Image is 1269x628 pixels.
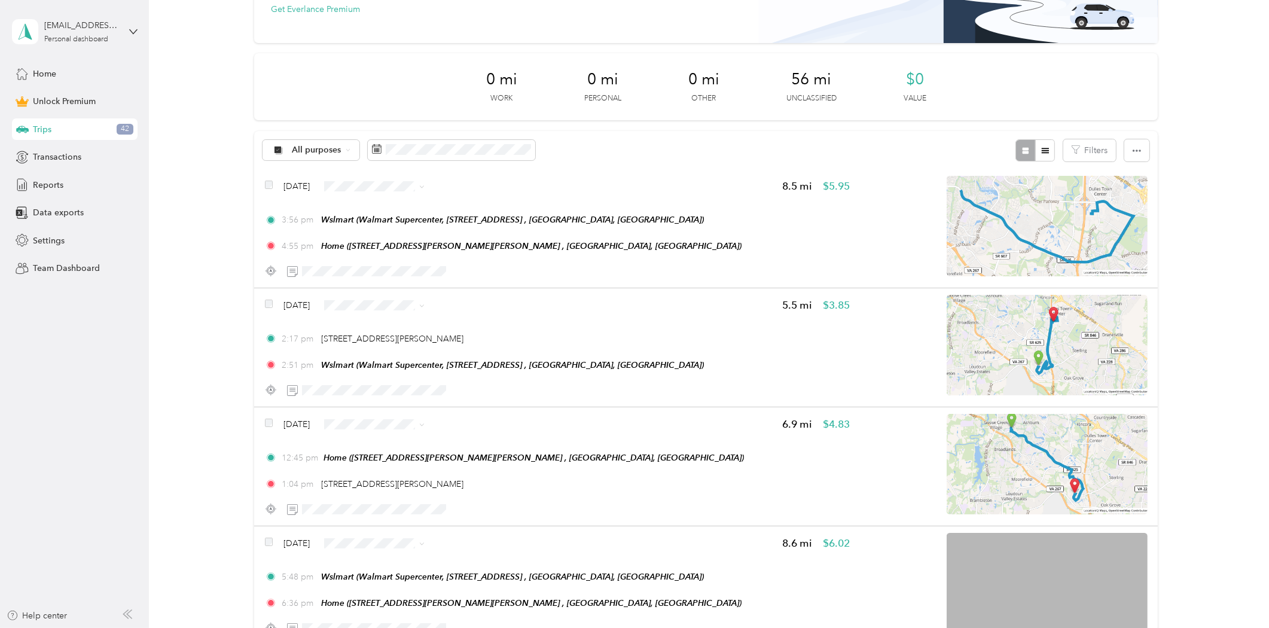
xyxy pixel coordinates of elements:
span: Unlock Premium [33,95,96,108]
span: Wslmart (Walmart Supercenter, [STREET_ADDRESS] , [GEOGRAPHIC_DATA], [GEOGRAPHIC_DATA]) [321,215,704,224]
span: Team Dashboard [33,262,100,275]
span: Home ([STREET_ADDRESS][PERSON_NAME][PERSON_NAME] , [GEOGRAPHIC_DATA], [GEOGRAPHIC_DATA]) [324,453,744,462]
span: Trips [33,123,51,136]
button: Filters [1063,139,1116,161]
img: minimap [947,295,1148,395]
p: Personal [584,93,621,104]
span: 5.5 mi [782,298,812,313]
span: $6.02 [823,536,850,551]
button: Help center [7,609,68,622]
span: 5:48 pm [282,571,316,583]
span: 4:55 pm [282,240,316,252]
p: Work [490,93,513,104]
span: 2:51 pm [282,359,316,371]
span: Home ([STREET_ADDRESS][PERSON_NAME][PERSON_NAME] , [GEOGRAPHIC_DATA], [GEOGRAPHIC_DATA]) [321,598,742,608]
span: 6:36 pm [282,597,316,609]
p: Unclassified [786,93,837,104]
span: 12:45 pm [282,452,318,464]
span: 0 mi [587,70,618,89]
span: Wslmart (Walmart Supercenter, [STREET_ADDRESS] , [GEOGRAPHIC_DATA], [GEOGRAPHIC_DATA]) [321,572,704,581]
span: Settings [33,234,65,247]
span: $4.83 [823,417,850,432]
span: [STREET_ADDRESS][PERSON_NAME] [321,334,463,344]
img: minimap [947,414,1148,514]
span: [DATE] [283,299,310,312]
span: All purposes [292,146,342,154]
div: [EMAIL_ADDRESS][DOMAIN_NAME] [44,19,119,32]
span: $5.95 [823,179,850,194]
span: 0 mi [688,70,719,89]
span: 6.9 mi [782,417,812,432]
span: 8.5 mi [782,179,812,194]
span: Home [33,68,56,80]
span: 3:56 pm [282,214,316,226]
span: 2:17 pm [282,333,316,345]
span: 1:04 pm [282,478,316,490]
span: $3.85 [823,298,850,313]
img: minimap [947,176,1148,276]
div: Personal dashboard [44,36,108,43]
span: Data exports [33,206,84,219]
span: $0 [906,70,924,89]
span: 8.6 mi [782,536,812,551]
p: Other [691,93,716,104]
button: Get Everlance Premium [271,3,360,16]
iframe: Everlance-gr Chat Button Frame [1202,561,1269,628]
span: [DATE] [283,180,310,193]
span: 56 mi [791,70,831,89]
span: [DATE] [283,537,310,550]
span: [DATE] [283,418,310,431]
span: [STREET_ADDRESS][PERSON_NAME] [321,479,463,489]
span: Home ([STREET_ADDRESS][PERSON_NAME][PERSON_NAME] , [GEOGRAPHIC_DATA], [GEOGRAPHIC_DATA]) [321,241,742,251]
p: Value [904,93,926,104]
span: 42 [117,124,133,135]
span: Wslmart (Walmart Supercenter, [STREET_ADDRESS] , [GEOGRAPHIC_DATA], [GEOGRAPHIC_DATA]) [321,360,704,370]
span: Transactions [33,151,81,163]
span: Reports [33,179,63,191]
span: 0 mi [486,70,517,89]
